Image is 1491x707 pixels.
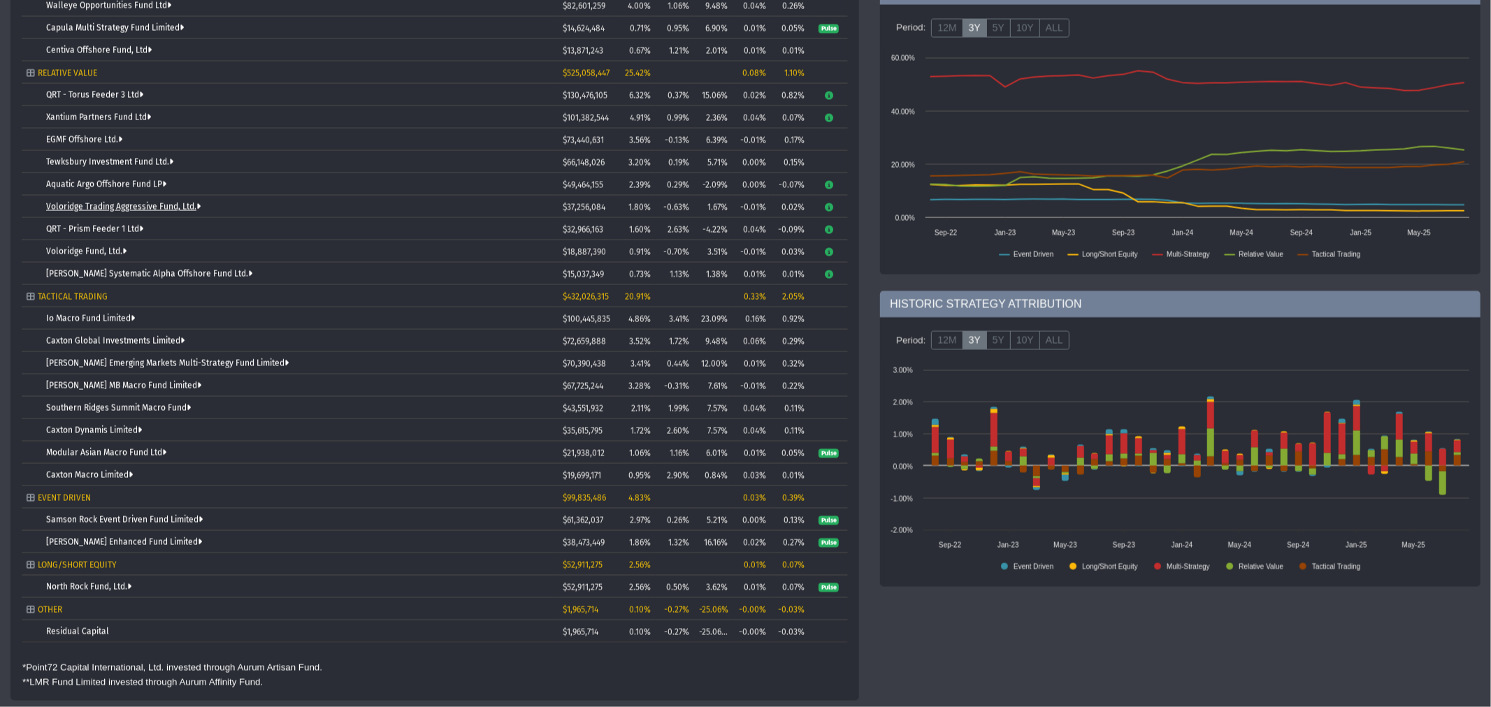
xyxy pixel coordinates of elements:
[630,113,651,123] span: 4.91%
[733,307,771,329] td: 0.16%
[771,508,809,530] td: 0.13%
[694,240,733,262] td: 3.51%
[891,495,914,502] text: -1.00%
[694,307,733,329] td: 23.09%
[1346,541,1367,548] text: Jan-25
[733,620,771,642] td: -0.00%
[694,16,733,38] td: 6.90%
[629,180,651,190] span: 2.39%
[625,68,651,78] span: 25.42%
[629,270,651,279] span: 0.73%
[733,441,771,463] td: 0.01%
[656,441,694,463] td: 1.16%
[694,508,733,530] td: 5.21%
[38,292,108,302] span: TACTICAL TRADING
[694,620,733,642] td: -25.06%
[1408,228,1432,236] text: May-25
[46,314,135,323] a: Io Macro Fund Limited
[819,537,839,547] a: Pulse
[733,463,771,486] td: 0.03%
[733,173,771,195] td: 0.00%
[733,329,771,351] td: 0.06%
[563,24,605,34] span: $14,624,484
[733,396,771,418] td: 0.04%
[733,83,771,105] td: 0.02%
[656,173,694,195] td: 0.29%
[628,203,651,212] span: 1.80%
[733,374,771,396] td: -0.01%
[563,538,605,548] span: $38,473,449
[563,1,605,11] span: $82,601,259
[1039,18,1069,38] label: ALL
[819,23,839,33] a: Pulse
[694,195,733,217] td: 1.67%
[776,292,805,302] div: 2.05%
[891,16,931,40] div: Period:
[563,158,605,168] span: $66,148,026
[46,269,252,279] a: [PERSON_NAME] Systematic Alpha Offshore Fund Ltd.
[931,18,963,38] label: 12M
[771,83,809,105] td: 0.82%
[891,161,915,168] text: 20.00%
[656,262,694,284] td: 1.13%
[563,247,606,257] span: $18,887,390
[893,398,913,406] text: 2.00%
[819,515,839,525] a: Pulse
[656,83,694,105] td: 0.37%
[563,203,605,212] span: $37,256,084
[46,180,166,189] a: Aquatic Argo Offshore Fund LP
[46,470,133,480] a: Caxton Macro Limited
[1082,562,1138,570] text: Long/Short Equity
[771,374,809,396] td: 0.22%
[1228,541,1252,548] text: May-24
[737,292,766,302] div: 0.33%
[771,150,809,173] td: 0.15%
[1172,228,1194,236] text: Jan-24
[1054,541,1078,548] text: May-23
[1010,330,1040,350] label: 10Y
[656,240,694,262] td: -0.70%
[656,575,694,597] td: 0.50%
[46,381,201,391] a: [PERSON_NAME] MB Macro Fund Limited
[656,418,694,441] td: 2.60%
[771,441,809,463] td: 0.05%
[1113,541,1136,548] text: Sep-23
[656,374,694,396] td: -0.31%
[819,448,839,458] a: Pulse
[694,396,733,418] td: 7.57%
[563,426,603,436] span: $35,615,795
[771,38,809,61] td: 0.01%
[629,247,651,257] span: 0.91%
[699,605,728,615] div: -25.06%
[656,38,694,61] td: 1.21%
[694,575,733,597] td: 3.62%
[1039,330,1069,350] label: ALL
[656,508,694,530] td: 0.26%
[893,366,913,374] text: 3.00%
[776,68,805,78] div: 1.10%
[733,16,771,38] td: 0.01%
[771,351,809,374] td: 0.32%
[733,150,771,173] td: 0.00%
[694,374,733,396] td: 7.61%
[38,605,62,615] span: OTHER
[563,270,604,279] span: $15,037,349
[630,516,651,525] span: 2.97%
[771,240,809,262] td: 0.03%
[46,247,127,256] a: Voloridge Fund, Ltd.
[631,426,651,436] span: 1.72%
[563,516,603,525] span: $61,362,037
[46,157,173,167] a: Tewksbury Investment Fund Ltd.
[893,430,913,438] text: 1.00%
[997,541,1019,548] text: Jan-23
[1052,228,1076,236] text: May-23
[656,217,694,240] td: 2.63%
[819,516,839,525] span: Pulse
[771,16,809,38] td: 0.05%
[656,329,694,351] td: 1.72%
[46,582,131,592] a: North Rock Fund, Ltd.
[1014,562,1053,570] text: Event Driven
[661,605,689,615] div: -0.27%
[939,541,962,548] text: Sep-22
[1230,228,1254,236] text: May-24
